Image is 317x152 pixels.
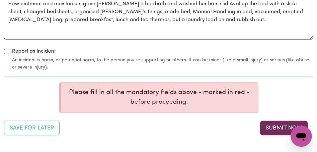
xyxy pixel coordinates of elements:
[12,57,313,71] small: An incident is harm, or potential harm, to the person you're supporting or others. It can be mino...
[12,47,56,55] label: Report as Incident
[4,121,60,135] button: Save your job report
[260,121,308,135] button: Submit your job report
[66,88,253,107] p: Please fill in all the mandatory fields above - marked in red - before proceeding.
[290,126,312,147] iframe: Button to launch messaging window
